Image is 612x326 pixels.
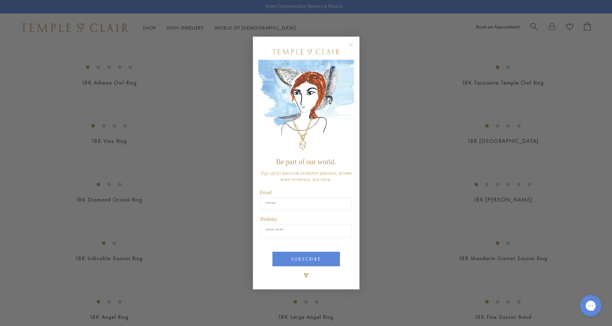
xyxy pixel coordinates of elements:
span: Email [260,190,272,195]
img: TSC [299,268,313,282]
img: c4a9eb12-d91a-4d4a-8ee0-386386f4f338.jpeg [258,60,354,155]
iframe: Gorgias live chat messenger [576,293,605,319]
img: Temple St. Clair [272,49,340,54]
span: Be part of our world. [276,158,336,166]
span: Birthday [260,217,278,222]
span: Sign up for exclusive collection previews, private event invitations, and more. [261,170,352,182]
button: Close dialog [350,44,359,53]
input: Email [260,197,352,211]
button: SUBSCRIBE [272,252,340,266]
